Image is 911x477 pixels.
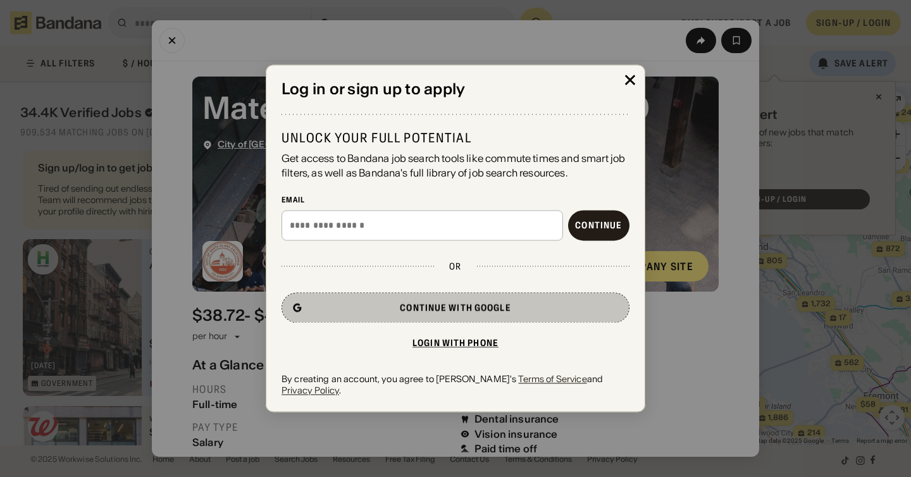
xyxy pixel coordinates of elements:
div: Continue [575,221,622,230]
div: By creating an account, you agree to [PERSON_NAME]'s and . [282,373,629,396]
div: Unlock your full potential [282,130,629,147]
a: Terms of Service [518,373,586,385]
div: Log in or sign up to apply [282,80,629,99]
div: or [449,261,461,272]
a: Privacy Policy [282,385,339,396]
div: Get access to Bandana job search tools like commute times and smart job filters, as well as Banda... [282,152,629,180]
div: Email [282,195,629,205]
div: Continue with Google [400,303,511,312]
div: Login with phone [412,338,499,347]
